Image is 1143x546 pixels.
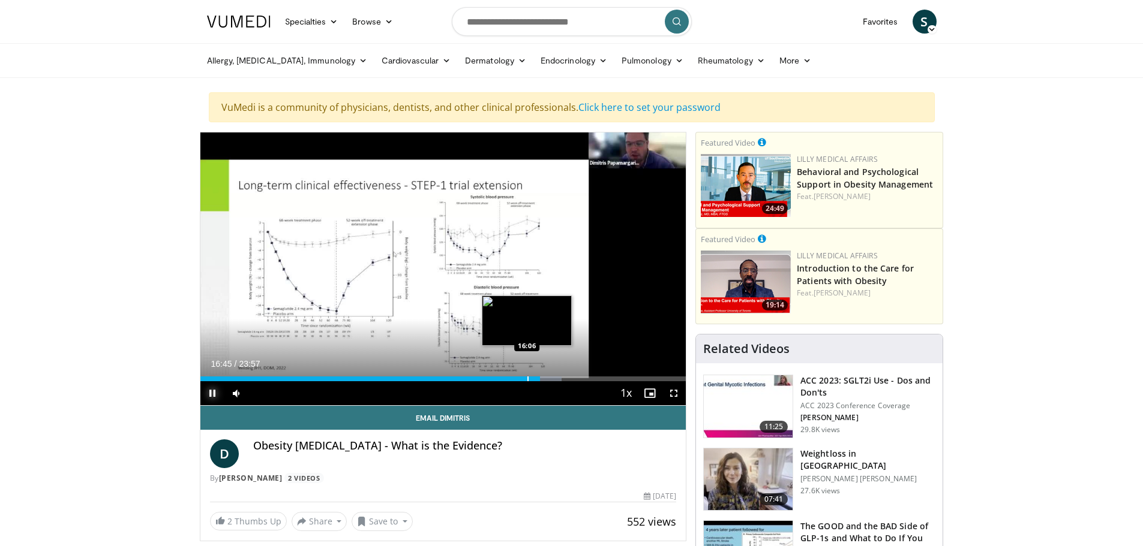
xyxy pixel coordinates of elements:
[200,406,686,430] a: Email Dimitris
[533,49,614,73] a: Endocrinology
[662,381,686,405] button: Fullscreen
[211,359,232,369] span: 16:45
[797,191,938,202] div: Feat.
[814,191,871,201] a: [PERSON_NAME]
[762,300,788,310] span: 19:14
[800,448,935,472] h3: Weightloss in [GEOGRAPHIC_DATA]
[797,154,878,164] a: Lilly Medical Affairs
[644,491,676,502] div: [DATE]
[704,375,793,438] img: 9258cdf1-0fbf-450b-845f-99397d12d24a.150x105_q85_crop-smart_upscale.jpg
[703,448,935,511] a: 07:41 Weightloss in [GEOGRAPHIC_DATA] [PERSON_NAME] [PERSON_NAME] 27.6K views
[814,288,871,298] a: [PERSON_NAME]
[762,203,788,214] span: 24:49
[374,49,458,73] a: Cardiovascular
[614,49,691,73] a: Pulmonology
[614,381,638,405] button: Playback Rate
[352,512,413,531] button: Save to
[578,101,721,114] a: Click here to set your password
[703,375,935,438] a: 11:25 ACC 2023: SGLT2i Use - Dos and Don'ts ACC 2023 Conference Coverage [PERSON_NAME] 29.8K views
[701,154,791,217] img: ba3304f6-7838-4e41-9c0f-2e31ebde6754.png.150x105_q85_crop-smart_upscale.png
[800,413,935,423] p: [PERSON_NAME]
[452,7,692,36] input: Search topics, interventions
[797,251,878,261] a: Lilly Medical Affairs
[219,473,283,483] a: [PERSON_NAME]
[701,154,791,217] a: 24:49
[797,166,933,190] a: Behavioral and Psychological Support in Obesity Management
[797,288,938,298] div: Feat.
[691,49,772,73] a: Rheumatology
[210,439,239,468] a: D
[253,439,677,453] h4: Obesity [MEDICAL_DATA] - What is the Evidence?
[800,486,840,496] p: 27.6K views
[227,515,232,527] span: 2
[760,493,788,505] span: 07:41
[200,132,686,406] video-js: Video Player
[278,10,346,34] a: Specialties
[210,512,287,530] a: 2 Thumbs Up
[701,234,755,245] small: Featured Video
[200,49,375,73] a: Allergy, [MEDICAL_DATA], Immunology
[800,401,935,411] p: ACC 2023 Conference Coverage
[913,10,937,34] a: S
[701,251,791,313] img: acc2e291-ced4-4dd5-b17b-d06994da28f3.png.150x105_q85_crop-smart_upscale.png
[800,425,840,435] p: 29.8K views
[207,16,271,28] img: VuMedi Logo
[200,381,224,405] button: Pause
[200,376,686,381] div: Progress Bar
[458,49,533,73] a: Dermatology
[224,381,248,405] button: Mute
[627,514,676,529] span: 552 views
[772,49,818,73] a: More
[239,359,260,369] span: 23:57
[704,448,793,511] img: 9983fed1-7565-45be-8934-aef1103ce6e2.150x105_q85_crop-smart_upscale.jpg
[235,359,237,369] span: /
[638,381,662,405] button: Enable picture-in-picture mode
[209,92,935,122] div: VuMedi is a community of physicians, dentists, and other clinical professionals.
[701,251,791,313] a: 19:14
[210,473,677,484] div: By
[797,263,914,286] a: Introduction to the Care for Patients with Obesity
[760,421,788,433] span: 11:25
[856,10,905,34] a: Favorites
[701,137,755,148] small: Featured Video
[292,512,347,531] button: Share
[800,375,935,399] h3: ACC 2023: SGLT2i Use - Dos and Don'ts
[482,295,572,346] img: image.jpeg
[800,474,935,484] p: [PERSON_NAME] [PERSON_NAME]
[345,10,400,34] a: Browse
[703,342,790,356] h4: Related Videos
[284,473,324,483] a: 2 Videos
